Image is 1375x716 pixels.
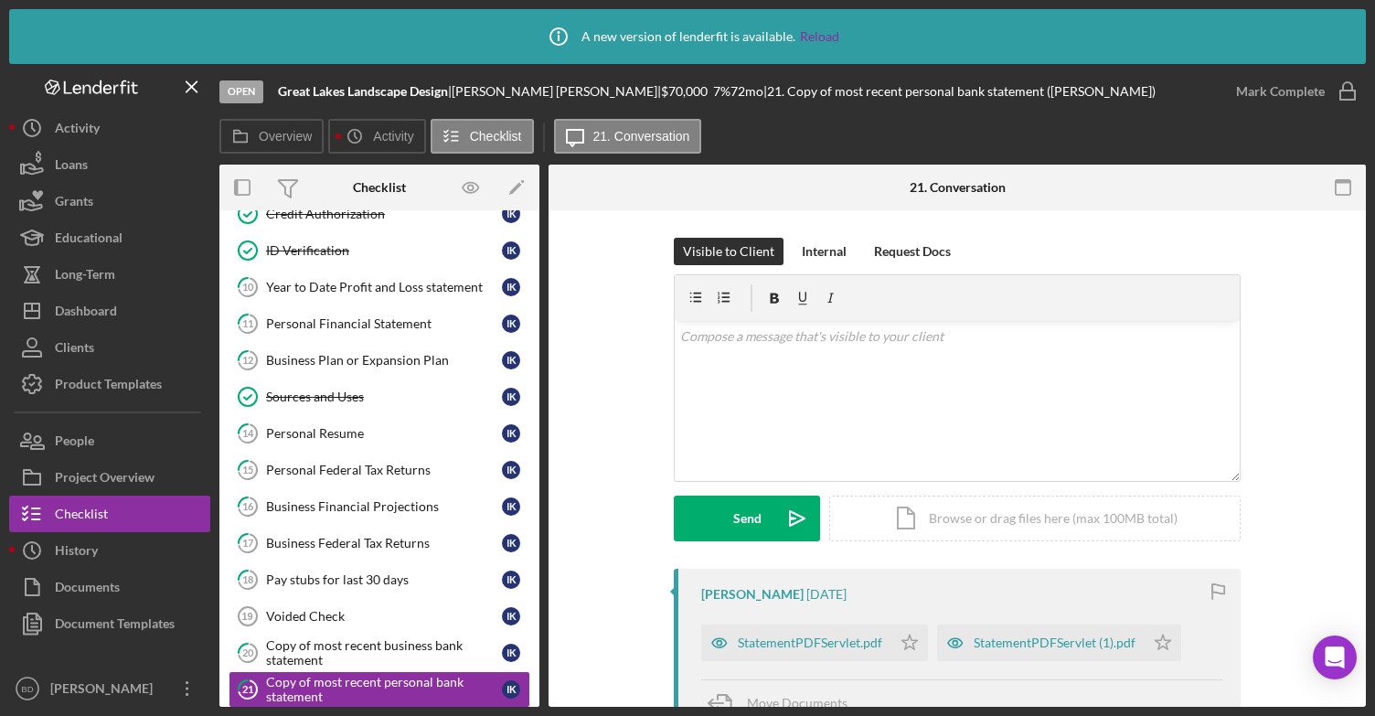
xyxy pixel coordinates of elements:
div: 21. Conversation [910,180,1006,195]
div: Activity [55,110,100,151]
a: 15Personal Federal Tax ReturnsIK [229,452,530,488]
div: [PERSON_NAME] [701,587,804,602]
div: Pay stubs for last 30 days [266,572,502,587]
button: Long-Term [9,256,210,293]
div: I K [502,351,520,369]
div: I K [502,644,520,662]
button: Visible to Client [674,238,783,265]
tspan: 15 [242,464,253,476]
div: 72 mo [730,84,763,99]
div: Credit Authorization [266,207,502,221]
label: Activity [373,129,413,144]
text: BD [21,684,33,694]
button: Loans [9,146,210,183]
div: Personal Resume [266,426,502,441]
div: Long-Term [55,256,115,297]
div: Send [733,496,762,541]
button: Document Templates [9,605,210,642]
button: Send [674,496,820,541]
tspan: 12 [242,354,253,366]
a: 16Business Financial ProjectionsIK [229,488,530,525]
div: 7 % [713,84,730,99]
div: I K [502,205,520,223]
div: Open Intercom Messenger [1313,636,1357,679]
a: Checklist [9,496,210,532]
button: People [9,422,210,459]
div: Mark Complete [1236,73,1325,110]
button: Dashboard [9,293,210,329]
div: I K [502,241,520,260]
div: Documents [55,569,120,610]
tspan: 20 [242,647,254,658]
button: History [9,532,210,569]
button: 21. Conversation [554,119,702,154]
a: 11Personal Financial StatementIK [229,305,530,342]
div: A new version of lenderfit is available. [536,14,839,59]
a: 21Copy of most recent personal bank statementIK [229,671,530,708]
button: Request Docs [865,238,960,265]
button: StatementPDFServlet.pdf [701,625,928,661]
div: Business Financial Projections [266,499,502,514]
div: I K [502,497,520,516]
div: Educational [55,219,123,261]
div: I K [502,388,520,406]
div: [PERSON_NAME] [46,670,165,711]
div: Sources and Uses [266,390,502,404]
div: People [55,422,94,464]
tspan: 18 [242,573,253,585]
button: Internal [793,238,856,265]
button: Grants [9,183,210,219]
a: 17Business Federal Tax ReturnsIK [229,525,530,561]
button: Checklist [431,119,534,154]
div: Open [219,80,263,103]
button: Educational [9,219,210,256]
a: ID VerificationIK [229,232,530,269]
tspan: 19 [241,611,252,622]
div: Clients [55,329,94,370]
button: BD[PERSON_NAME] [9,670,210,707]
div: StatementPDFServlet (1).pdf [974,636,1135,650]
tspan: 16 [242,500,254,512]
div: Project Overview [55,459,155,500]
div: I K [502,571,520,589]
a: 10Year to Date Profit and Loss statementIK [229,269,530,305]
div: I K [502,680,520,699]
button: Project Overview [9,459,210,496]
div: Business Federal Tax Returns [266,536,502,550]
button: Clients [9,329,210,366]
time: 2025-08-25 11:26 [806,587,847,602]
button: Product Templates [9,366,210,402]
div: Product Templates [55,366,162,407]
button: StatementPDFServlet (1).pdf [937,625,1181,661]
span: $70,000 [661,83,708,99]
div: | [278,84,452,99]
tspan: 14 [242,427,254,439]
div: Personal Federal Tax Returns [266,463,502,477]
a: 14Personal ResumeIK [229,415,530,452]
a: Sources and UsesIK [229,379,530,415]
a: Credit AuthorizationIK [229,196,530,232]
div: I K [502,278,520,296]
div: Grants [55,183,93,224]
div: Document Templates [55,605,175,647]
button: Activity [9,110,210,146]
label: Overview [259,129,312,144]
div: Copy of most recent personal bank statement [266,675,502,704]
div: Request Docs [874,238,951,265]
a: 12Business Plan or Expansion PlanIK [229,342,530,379]
div: I K [502,315,520,333]
button: Mark Complete [1218,73,1366,110]
div: Internal [802,238,847,265]
div: Dashboard [55,293,117,334]
div: Voided Check [266,609,502,624]
button: Activity [328,119,425,154]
